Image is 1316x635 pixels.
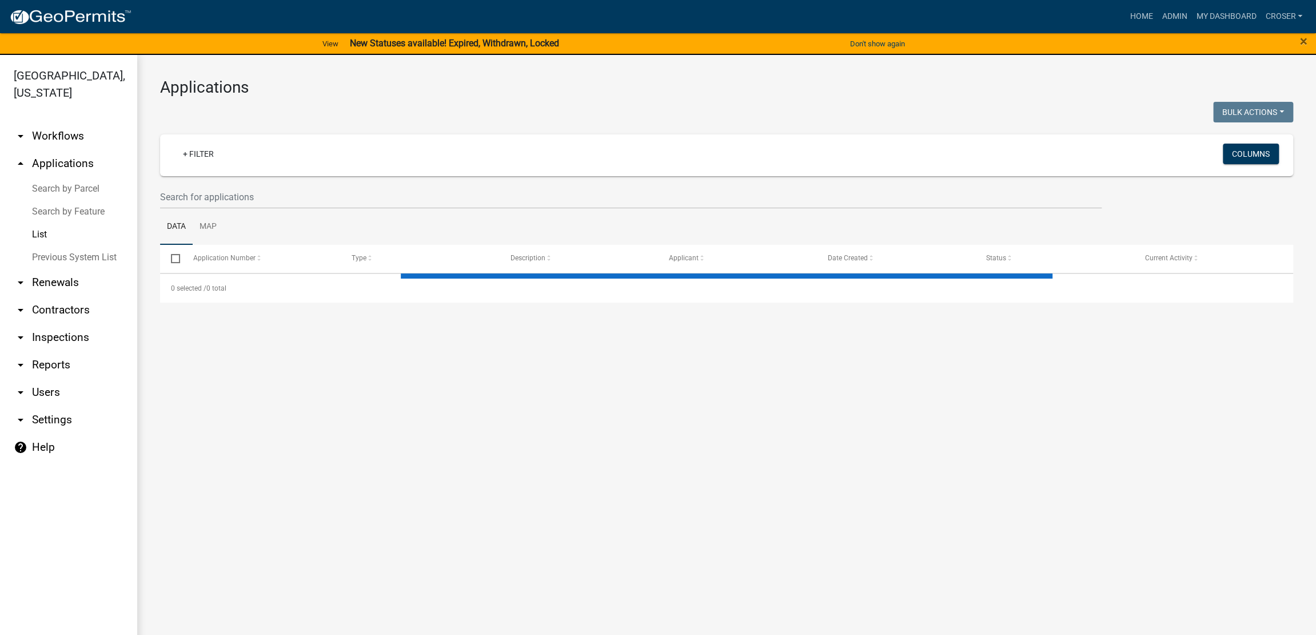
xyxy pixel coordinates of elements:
i: arrow_drop_down [14,331,27,344]
i: help [14,440,27,454]
i: arrow_drop_down [14,413,27,427]
span: × [1300,33,1307,49]
button: Bulk Actions [1213,102,1293,122]
datatable-header-cell: Type [341,245,500,272]
datatable-header-cell: Date Created [816,245,975,272]
datatable-header-cell: Current Activity [1134,245,1293,272]
i: arrow_drop_down [14,386,27,399]
a: My Dashboard [1191,6,1261,27]
a: Map [193,209,224,245]
datatable-header-cell: Select [160,245,182,272]
a: croser [1261,6,1307,27]
h3: Applications [160,78,1293,97]
button: Don't show again [846,34,910,53]
i: arrow_drop_down [14,358,27,372]
strong: New Statuses available! Expired, Withdrawn, Locked [350,38,559,49]
span: Type [352,254,366,262]
a: View [318,34,343,53]
i: arrow_drop_down [14,303,27,317]
div: 0 total [160,274,1293,303]
a: + Filter [174,144,223,164]
span: Application Number [193,254,256,262]
a: Admin [1157,6,1191,27]
a: Home [1125,6,1157,27]
i: arrow_drop_down [14,276,27,289]
i: arrow_drop_down [14,129,27,143]
datatable-header-cell: Description [499,245,658,272]
input: Search for applications [160,185,1102,209]
span: Current Activity [1145,254,1193,262]
i: arrow_drop_up [14,157,27,170]
button: Close [1300,34,1307,48]
span: Description [511,254,545,262]
datatable-header-cell: Application Number [182,245,341,272]
span: Date Created [828,254,868,262]
button: Columns [1223,144,1279,164]
span: Status [986,254,1006,262]
span: 0 selected / [171,284,206,292]
span: Applicant [669,254,699,262]
datatable-header-cell: Status [975,245,1134,272]
datatable-header-cell: Applicant [658,245,817,272]
a: Data [160,209,193,245]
